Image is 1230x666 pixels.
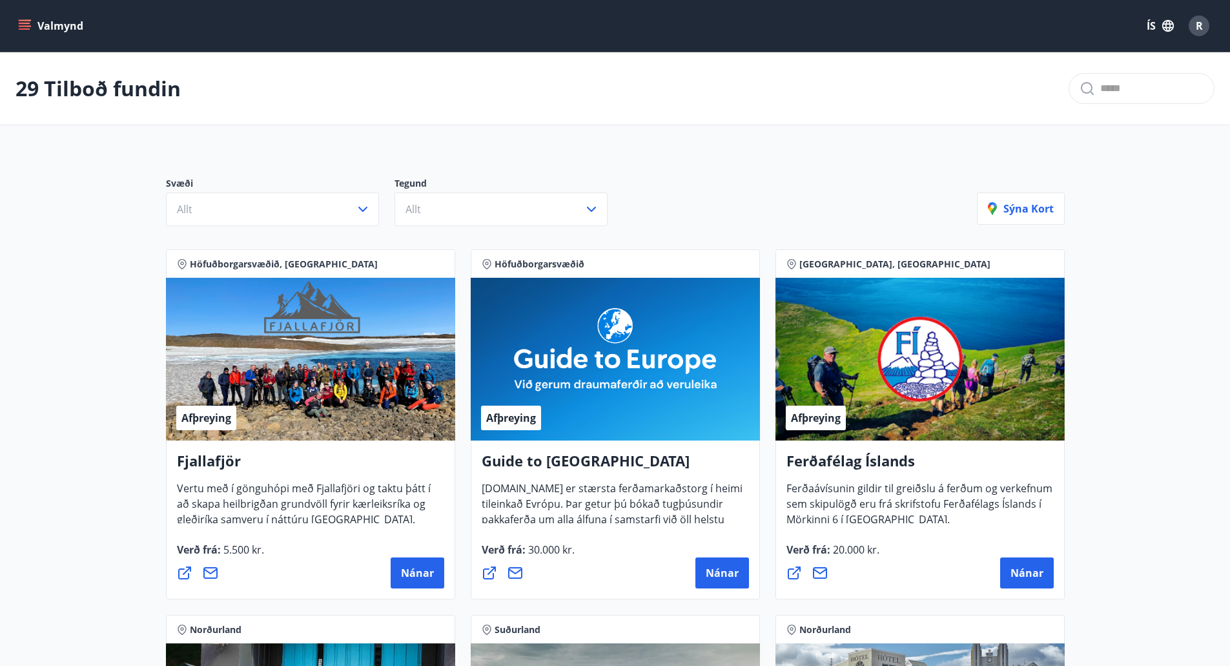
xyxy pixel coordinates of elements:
span: Nánar [401,566,434,580]
span: Norðurland [799,623,851,636]
span: 5.500 kr. [221,543,264,557]
span: Verð frá : [786,543,879,567]
button: ÍS [1140,14,1181,37]
button: Nánar [695,557,749,588]
h4: Fjallafjör [177,451,444,481]
button: Sýna kort [977,193,1065,225]
h4: Guide to [GEOGRAPHIC_DATA] [482,451,749,481]
span: Afþreying [486,411,536,425]
p: Svæði [166,177,395,193]
span: Nánar [1010,566,1043,580]
button: menu [15,14,88,37]
span: 30.000 kr. [526,543,575,557]
span: R [1196,19,1203,33]
span: Afþreying [181,411,231,425]
span: Allt [405,202,421,216]
span: Nánar [706,566,739,580]
p: Tegund [395,177,623,193]
h4: Ferðafélag Íslands [786,451,1054,481]
span: [DOMAIN_NAME] er stærsta ferðamarkaðstorg í heimi tileinkað Evrópu. Þar getur þú bókað tugþúsundi... [482,481,743,568]
button: Allt [395,193,608,226]
span: Verð frá : [482,543,575,567]
p: 29 Tilboð fundin [15,74,181,103]
span: Höfuðborgarsvæðið [495,258,584,271]
span: Afþreying [791,411,841,425]
span: Norðurland [190,623,241,636]
span: Verð frá : [177,543,264,567]
button: Allt [166,193,379,226]
span: Allt [177,202,192,216]
span: Suðurland [495,623,540,636]
p: Sýna kort [988,202,1054,216]
span: 20.000 kr. [830,543,879,557]
button: Nánar [391,557,444,588]
span: Höfuðborgarsvæðið, [GEOGRAPHIC_DATA] [190,258,378,271]
span: Vertu með í gönguhópi með Fjallafjöri og taktu þátt í að skapa heilbrigðan grundvöll fyrir kærlei... [177,481,431,537]
span: Ferðaávísunin gildir til greiðslu á ferðum og verkefnum sem skipulögð eru frá skrifstofu Ferðafél... [786,481,1052,537]
span: [GEOGRAPHIC_DATA], [GEOGRAPHIC_DATA] [799,258,990,271]
button: R [1184,10,1215,41]
button: Nánar [1000,557,1054,588]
